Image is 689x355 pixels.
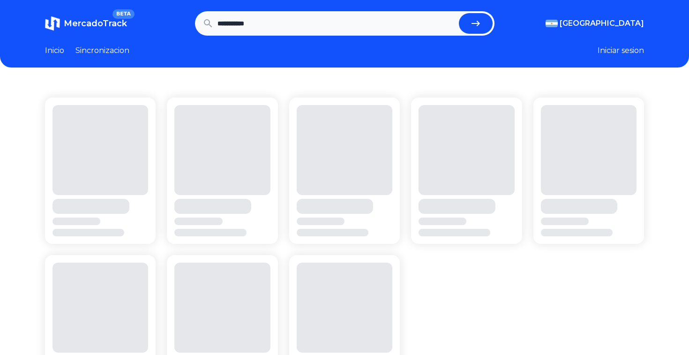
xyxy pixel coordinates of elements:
[560,18,644,29] span: [GEOGRAPHIC_DATA]
[546,20,558,27] img: Argentina
[45,16,60,31] img: MercadoTrack
[64,18,127,29] span: MercadoTrack
[546,18,644,29] button: [GEOGRAPHIC_DATA]
[45,45,64,56] a: Inicio
[45,16,127,31] a: MercadoTrackBETA
[112,9,135,19] span: BETA
[598,45,644,56] button: Iniciar sesion
[75,45,129,56] a: Sincronizacion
